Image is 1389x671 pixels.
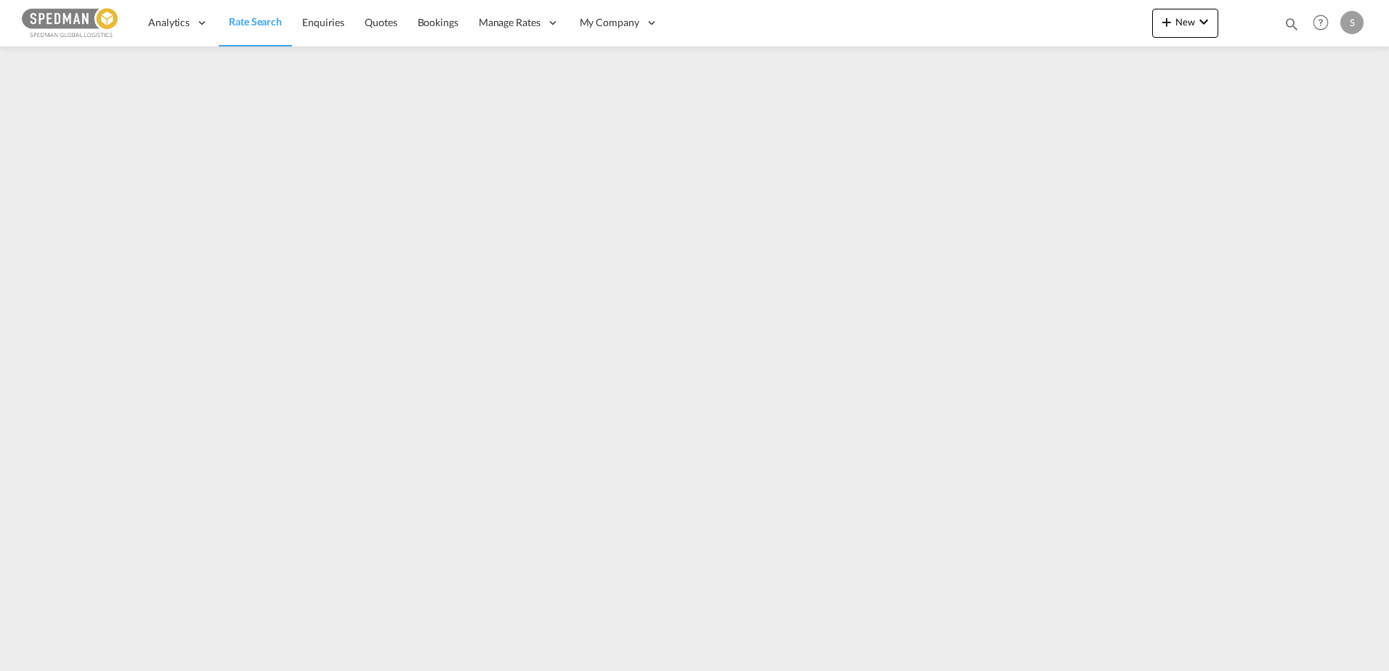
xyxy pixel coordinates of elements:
[148,15,190,30] span: Analytics
[229,15,282,28] span: Rate Search
[1195,13,1212,30] md-icon: icon-chevron-down
[1158,13,1175,30] md-icon: icon-plus 400-fg
[1340,11,1364,34] div: S
[22,7,120,39] img: c12ca350ff1b11efb6b291369744d907.png
[1308,10,1333,35] span: Help
[1284,16,1300,38] div: icon-magnify
[418,16,458,28] span: Bookings
[580,15,639,30] span: My Company
[479,15,540,30] span: Manage Rates
[302,16,344,28] span: Enquiries
[365,16,397,28] span: Quotes
[1308,10,1340,36] div: Help
[1152,9,1218,38] button: icon-plus 400-fgNewicon-chevron-down
[1158,16,1212,28] span: New
[1284,16,1300,32] md-icon: icon-magnify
